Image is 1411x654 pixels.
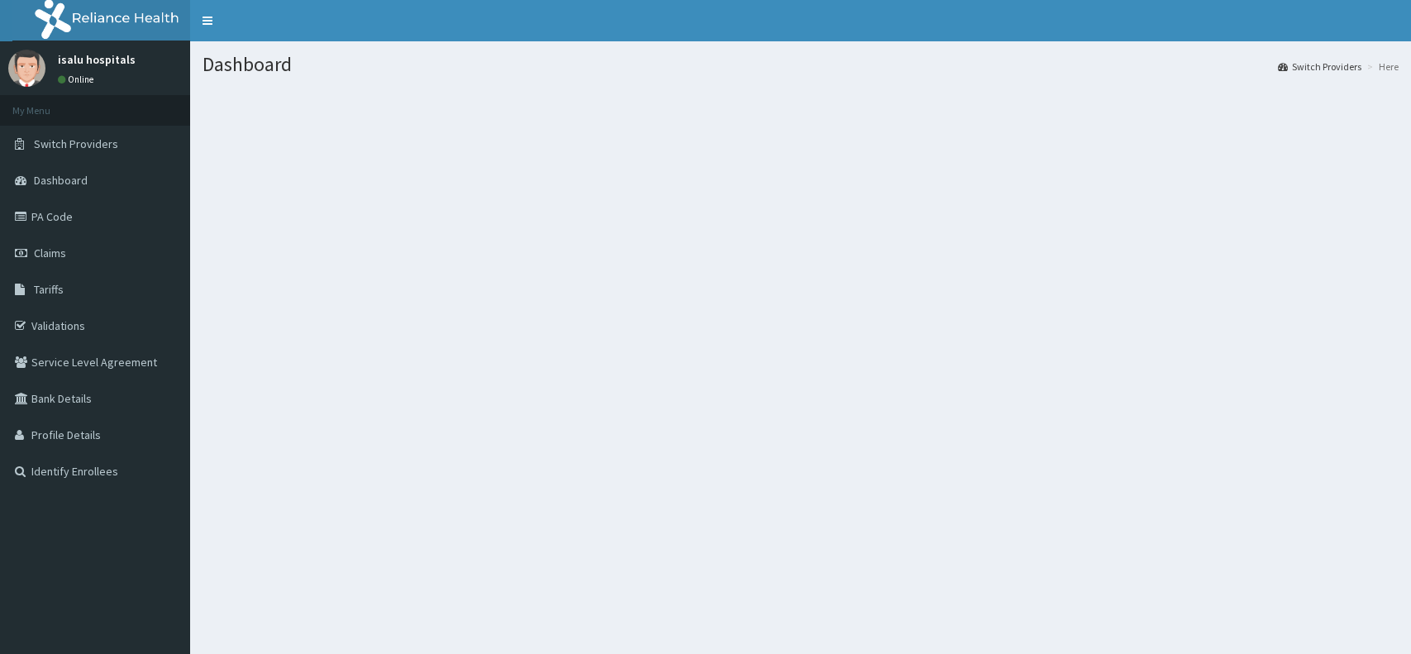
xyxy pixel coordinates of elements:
[8,50,45,87] img: User Image
[1363,60,1399,74] li: Here
[58,54,136,65] p: isalu hospitals
[1278,60,1361,74] a: Switch Providers
[203,54,1399,75] h1: Dashboard
[34,246,66,260] span: Claims
[34,282,64,297] span: Tariffs
[34,173,88,188] span: Dashboard
[34,136,118,151] span: Switch Providers
[58,74,98,85] a: Online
